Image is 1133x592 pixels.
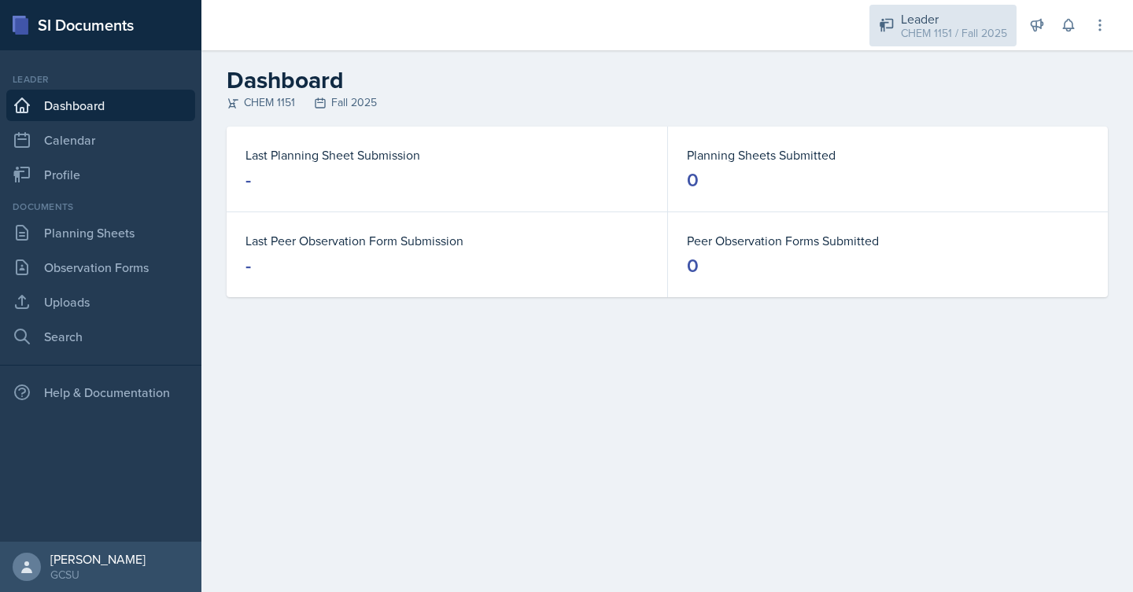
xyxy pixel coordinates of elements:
a: Calendar [6,124,195,156]
div: Help & Documentation [6,377,195,408]
dt: Planning Sheets Submitted [687,145,1089,164]
dt: Last Planning Sheet Submission [245,145,648,164]
div: Leader [6,72,195,86]
div: Documents [6,200,195,214]
div: CHEM 1151 / Fall 2025 [901,25,1007,42]
div: - [245,167,251,193]
div: GCSU [50,567,146,583]
div: 0 [687,167,699,193]
a: Planning Sheets [6,217,195,248]
a: Dashboard [6,90,195,121]
a: Search [6,321,195,352]
a: Observation Forms [6,252,195,283]
div: - [245,253,251,278]
div: Leader [901,9,1007,28]
a: Uploads [6,286,195,318]
dt: Last Peer Observation Form Submission [245,231,648,250]
h2: Dashboard [227,66,1108,94]
a: Profile [6,159,195,190]
dt: Peer Observation Forms Submitted [687,231,1089,250]
div: CHEM 1151 Fall 2025 [227,94,1108,111]
div: 0 [687,253,699,278]
div: [PERSON_NAME] [50,551,146,567]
